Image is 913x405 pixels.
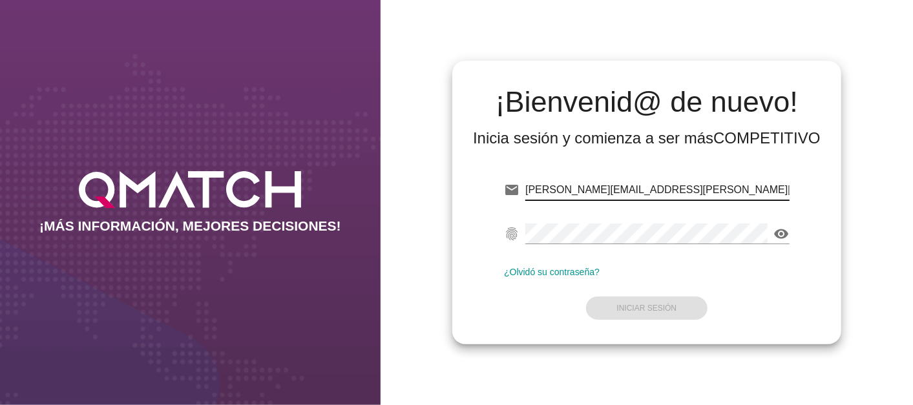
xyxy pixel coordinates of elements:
[473,128,821,149] div: Inicia sesión y comienza a ser más
[504,267,600,277] a: ¿Olvidó su contraseña?
[525,180,790,200] input: E-mail
[713,129,820,147] strong: COMPETITIVO
[774,226,790,242] i: visibility
[504,226,519,242] i: fingerprint
[504,182,519,198] i: email
[473,87,821,118] h2: ¡Bienvenid@ de nuevo!
[39,218,341,234] h2: ¡MÁS INFORMACIÓN, MEJORES DECISIONES!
